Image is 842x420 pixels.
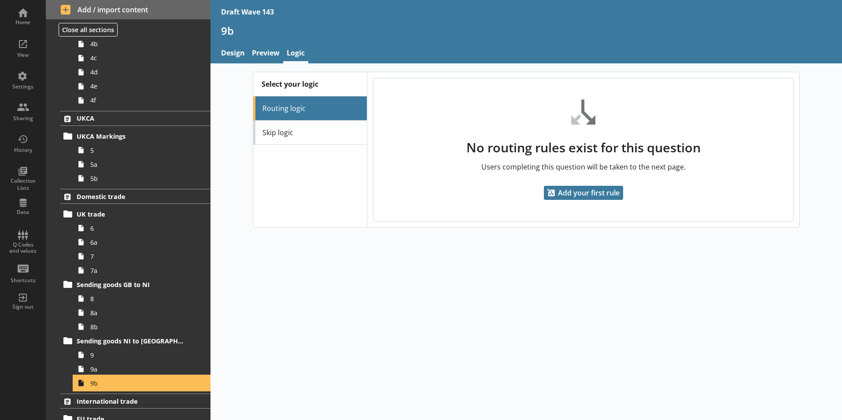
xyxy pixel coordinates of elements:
li: Domestic tradeUK trade66a77aSending goods GB to NI88a8bSending goods NI to [GEOGRAPHIC_DATA]99a9b [46,189,210,390]
span: 4f [90,96,188,104]
span: 4e [90,82,188,90]
div: Settings [7,83,38,90]
div: Draft Wave 143 [221,7,274,17]
a: Logic [283,44,308,63]
span: 8a [90,309,188,317]
button: Close all sections [59,23,118,37]
a: 5 [74,143,210,157]
li: UK trade66a77a [64,207,210,277]
span: 5a [90,160,188,169]
span: 8b [90,323,188,331]
p: Users completing this question will be taken to the next page. [373,162,793,172]
a: 4f [74,93,210,107]
div: History [7,147,38,154]
span: 5 [90,146,188,155]
div: Home [7,19,38,26]
button: Add your first rule [544,186,623,200]
a: Domestic trade [60,189,210,204]
a: 8a [74,306,210,320]
a: 5b [74,171,210,185]
div: Collection Lists [7,177,38,191]
span: Sending goods NI to [GEOGRAPHIC_DATA] [77,337,185,345]
div: Select your logic [253,72,367,96]
h2: No routing rules exist for this question [373,139,793,156]
a: 4d [74,65,210,79]
a: 7a [74,263,210,277]
a: 9a [74,362,210,376]
div: View [7,52,38,59]
span: 4b [90,40,188,48]
li: Sending goods NI to [GEOGRAPHIC_DATA]99a9b [64,334,210,390]
h1: 9b [221,24,831,37]
div: Data [7,209,38,216]
span: Sending goods GB to NI [77,280,185,289]
a: 4e [74,79,210,93]
a: UK trade [60,207,210,221]
span: 5b [90,174,188,183]
span: 9 [90,351,188,359]
span: UKCA [77,114,185,122]
span: 7 [90,252,188,261]
a: UKCA Markings [60,129,210,143]
a: Preview [248,44,283,63]
span: 6 [90,224,188,232]
a: 4b [74,37,210,51]
a: Design [218,44,248,63]
a: 6a [74,235,210,249]
span: 7a [90,266,188,275]
span: 4d [90,68,188,76]
a: 4c [74,51,210,65]
li: UKCA Markings55a5b [64,129,210,185]
a: UKCA [60,111,210,126]
a: 9b [74,376,210,390]
a: Sending goods NI to [GEOGRAPHIC_DATA] [60,334,210,348]
a: 9 [74,348,210,362]
a: Sending goods GB to NI [60,277,210,291]
a: 8b [74,320,210,334]
div: Sharing [7,115,38,122]
span: 9b [90,379,188,387]
div: Shortcuts [7,277,38,284]
a: 6 [74,221,210,235]
li: Sending goods GB to NI88a8b [64,277,210,334]
span: UKCA Markings [77,132,185,140]
span: 9a [90,365,188,373]
a: Skip logic [253,121,367,145]
span: 6a [90,238,188,247]
span: Domestic trade [77,192,185,201]
a: International trade [60,394,210,409]
span: International trade [77,397,185,405]
div: Q Codes and values [7,242,38,254]
a: 5a [74,157,210,171]
li: UKCAUKCA Markings55a5b [46,111,210,185]
span: 4c [90,54,188,62]
span: 8 [90,295,188,303]
span: UK trade [77,210,185,218]
a: 7 [74,249,210,263]
span: Add / import content [61,5,196,15]
div: Sign out [7,303,38,310]
a: 8 [74,291,210,306]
